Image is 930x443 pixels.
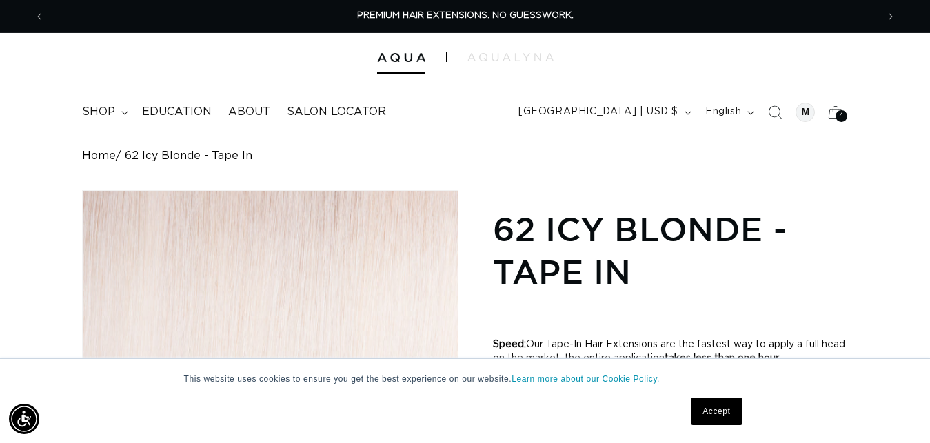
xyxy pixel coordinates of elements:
[493,340,526,349] b: Speed:
[876,3,906,30] button: Next announcement
[184,373,747,385] p: This website uses cookies to ensure you get the best experience on our website.
[82,150,116,163] a: Home
[493,207,848,293] h1: 62 Icy Blonde - Tape In
[279,96,394,127] a: Salon Locator
[839,110,844,122] span: 4
[467,53,554,61] img: aqualyna.com
[74,96,134,127] summary: shop
[691,398,742,425] a: Accept
[377,53,425,63] img: Aqua Hair Extensions
[142,105,212,119] span: Education
[228,105,270,119] span: About
[493,340,845,363] span: Our Tape-In Hair Extensions are the fastest way to apply a full head on the market, the entire ap...
[125,150,252,163] span: 62 Icy Blonde - Tape In
[287,105,386,119] span: Salon Locator
[760,97,790,127] summary: Search
[510,99,697,125] button: [GEOGRAPHIC_DATA] | USD $
[705,105,741,119] span: English
[357,11,574,20] span: PREMIUM HAIR EXTENSIONS. NO GUESSWORK.
[220,96,279,127] a: About
[9,404,39,434] div: Accessibility Menu
[697,99,760,125] button: English
[518,105,678,119] span: [GEOGRAPHIC_DATA] | USD $
[134,96,220,127] a: Education
[24,3,54,30] button: Previous announcement
[512,374,660,384] a: Learn more about our Cookie Policy.
[861,377,930,443] iframe: Chat Widget
[665,353,780,363] b: takes less than one hour.
[82,150,848,163] nav: breadcrumbs
[82,105,115,119] span: shop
